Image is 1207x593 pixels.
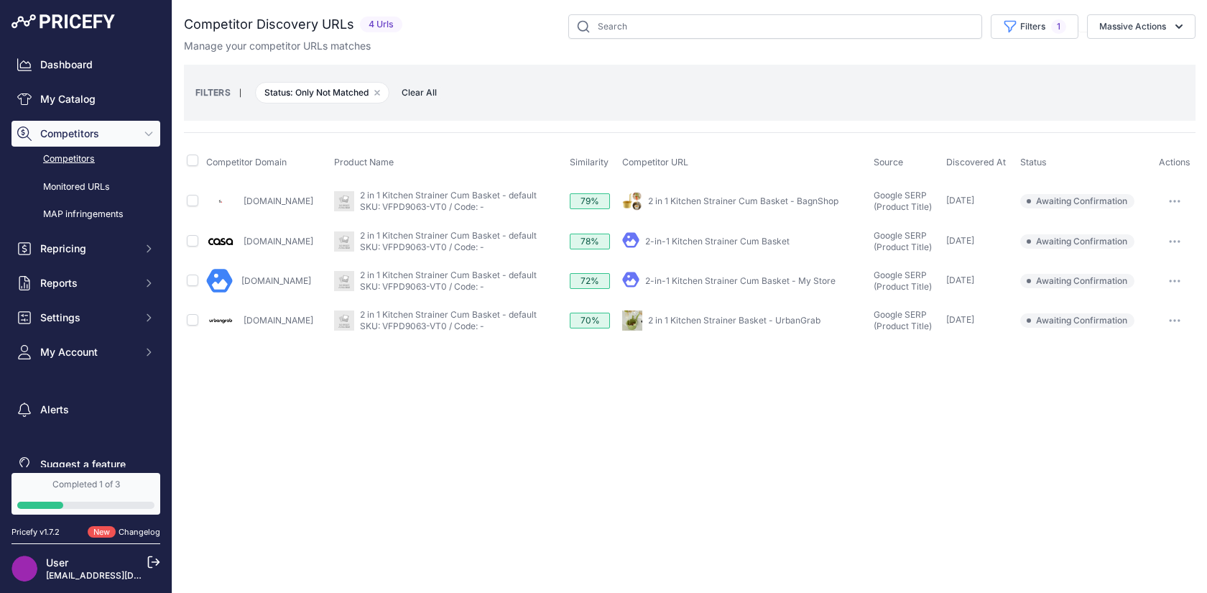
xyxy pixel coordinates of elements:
button: My Account [11,339,160,365]
a: Competitors [11,147,160,172]
h2: Competitor Discovery URLs [184,14,354,35]
a: SKU: VFPD9063-VT0 / Code: - [360,242,484,252]
span: [DATE] [946,275,974,285]
a: [DOMAIN_NAME] [244,196,313,206]
span: Status: Only Not Matched [255,82,389,104]
span: 1 [1051,19,1066,34]
span: Product Name [334,157,394,167]
a: 2 in 1 Kitchen Strainer Basket - UrbanGrab [648,315,820,326]
a: User [46,556,68,569]
span: [DATE] [946,314,974,325]
button: Filters1 [991,14,1078,39]
span: Competitor URL [622,157,688,167]
span: New [88,526,116,538]
div: 70% [570,313,610,328]
a: Completed 1 of 3 [11,473,160,515]
a: SKU: VFPD9063-VT0 / Code: - [360,321,484,331]
span: Awaiting Confirmation [1020,313,1134,328]
a: SKU: VFPD9063-VT0 / Code: - [360,201,484,212]
button: Clear All [394,86,444,100]
a: Monitored URLs [11,175,160,200]
a: My Catalog [11,86,160,112]
button: Competitors [11,121,160,147]
a: SKU: VFPD9063-VT0 / Code: - [360,281,484,292]
span: Awaiting Confirmation [1020,274,1134,288]
input: Search [568,14,982,39]
span: Settings [40,311,134,325]
span: 4 Urls [360,17,402,33]
span: Competitors [40,127,134,141]
a: [EMAIL_ADDRESS][DOMAIN_NAME] [46,570,196,581]
span: Google SERP (Product Title) [874,190,932,212]
button: Settings [11,305,160,331]
span: [DATE] [946,195,974,206]
span: Status [1020,157,1047,167]
a: Suggest a feature [11,451,160,477]
a: 2 in 1 Kitchen Strainer Cum Basket - default [360,270,537,280]
div: 78% [570,234,610,249]
a: 2 in 1 Kitchen Strainer Cum Basket - BagnShop [648,196,838,206]
span: Reports [40,276,134,290]
a: 2 in 1 Kitchen Strainer Cum Basket - default [360,309,537,320]
a: Changelog [119,527,160,537]
div: Completed 1 of 3 [17,479,154,490]
button: Repricing [11,236,160,262]
a: 2 in 1 Kitchen Strainer Cum Basket - default [360,190,537,201]
span: Actions [1159,157,1190,167]
a: 2-in-1 Kitchen Strainer Cum Basket [645,236,790,247]
span: Google SERP (Product Title) [874,309,932,331]
a: MAP infringements [11,202,160,227]
a: 2 in 1 Kitchen Strainer Cum Basket - default [360,230,537,241]
img: Pricefy Logo [11,14,115,29]
span: Competitor Domain [206,157,287,167]
a: Alerts [11,397,160,423]
div: 72% [570,273,610,289]
a: Dashboard [11,52,160,78]
a: 2-in-1 Kitchen Strainer Cum Basket - My Store [645,275,836,286]
span: Awaiting Confirmation [1020,194,1134,208]
button: Massive Actions [1087,14,1196,39]
div: Pricefy v1.7.2 [11,526,60,538]
span: Google SERP (Product Title) [874,230,932,252]
button: Reports [11,270,160,296]
a: [DOMAIN_NAME] [241,275,311,286]
p: Manage your competitor URLs matches [184,39,371,53]
span: Discovered At [946,157,1006,167]
span: Google SERP (Product Title) [874,270,932,292]
a: [DOMAIN_NAME] [244,236,313,247]
span: Source [874,157,903,167]
span: Similarity [570,157,609,167]
span: Repricing [40,242,134,256]
a: [DOMAIN_NAME] [244,315,313,326]
nav: Sidebar [11,52,160,477]
span: My Account [40,345,134,359]
span: [DATE] [946,235,974,246]
div: 79% [570,193,610,209]
small: FILTERS [195,87,231,98]
span: Awaiting Confirmation [1020,234,1134,249]
small: | [231,88,250,97]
